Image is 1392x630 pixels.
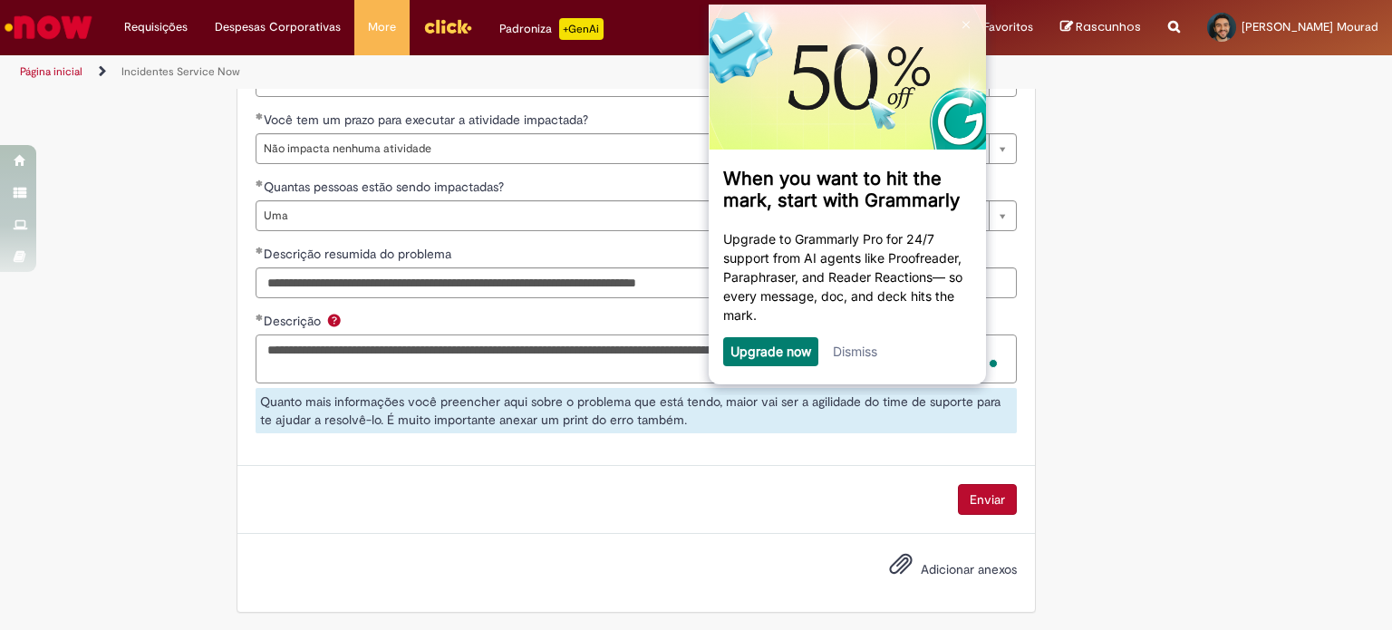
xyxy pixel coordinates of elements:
[24,163,273,207] h3: When you want to hit the mark, start with Grammarly
[499,18,604,40] div: Padroniza
[256,267,1017,298] input: Descrição resumida do problema
[134,339,179,354] a: Dismiss
[264,16,271,24] img: close_x_white.png
[256,388,1017,433] div: Quanto mais informações você preencher aqui sobre o problema que está tendo, maior vai ser a agil...
[264,201,980,230] span: Uma
[256,334,1017,383] textarea: To enrich screen reader interactions, please activate Accessibility in Grammarly extension settings
[921,561,1017,577] span: Adicionar anexos
[256,112,264,120] span: Obrigatório Preenchido
[1060,19,1141,36] a: Rascunhos
[324,313,345,327] span: Ajuda para Descrição
[256,247,264,254] span: Obrigatório Preenchido
[958,484,1017,515] button: Enviar
[256,179,264,187] span: Obrigatório Preenchido
[32,339,112,354] a: Upgrade now
[121,64,240,79] a: Incidentes Service Now
[2,9,95,45] img: ServiceNow
[559,18,604,40] p: +GenAi
[1242,19,1378,34] span: [PERSON_NAME] Mourad
[20,64,82,79] a: Página inicial
[264,313,324,329] span: Descrição
[423,13,472,40] img: click_logo_yellow_360x200.png
[215,18,341,36] span: Despesas Corporativas
[124,18,188,36] span: Requisições
[24,225,273,320] p: Upgrade to Grammarly Pro for 24/7 support from AI agents like Proofreader, Paraphraser, and Reade...
[256,314,264,321] span: Obrigatório Preenchido
[264,179,507,195] span: Quantas pessoas estão sendo impactadas?
[264,111,592,128] span: Você tem um prazo para executar a atividade impactada?
[264,134,980,163] span: Não impacta nenhuma atividade
[264,246,455,262] span: Descrição resumida do problema
[983,18,1033,36] span: Favoritos
[14,55,914,89] ul: Trilhas de página
[1076,18,1141,35] span: Rascunhos
[368,18,396,36] span: More
[884,548,917,589] button: Adicionar anexos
